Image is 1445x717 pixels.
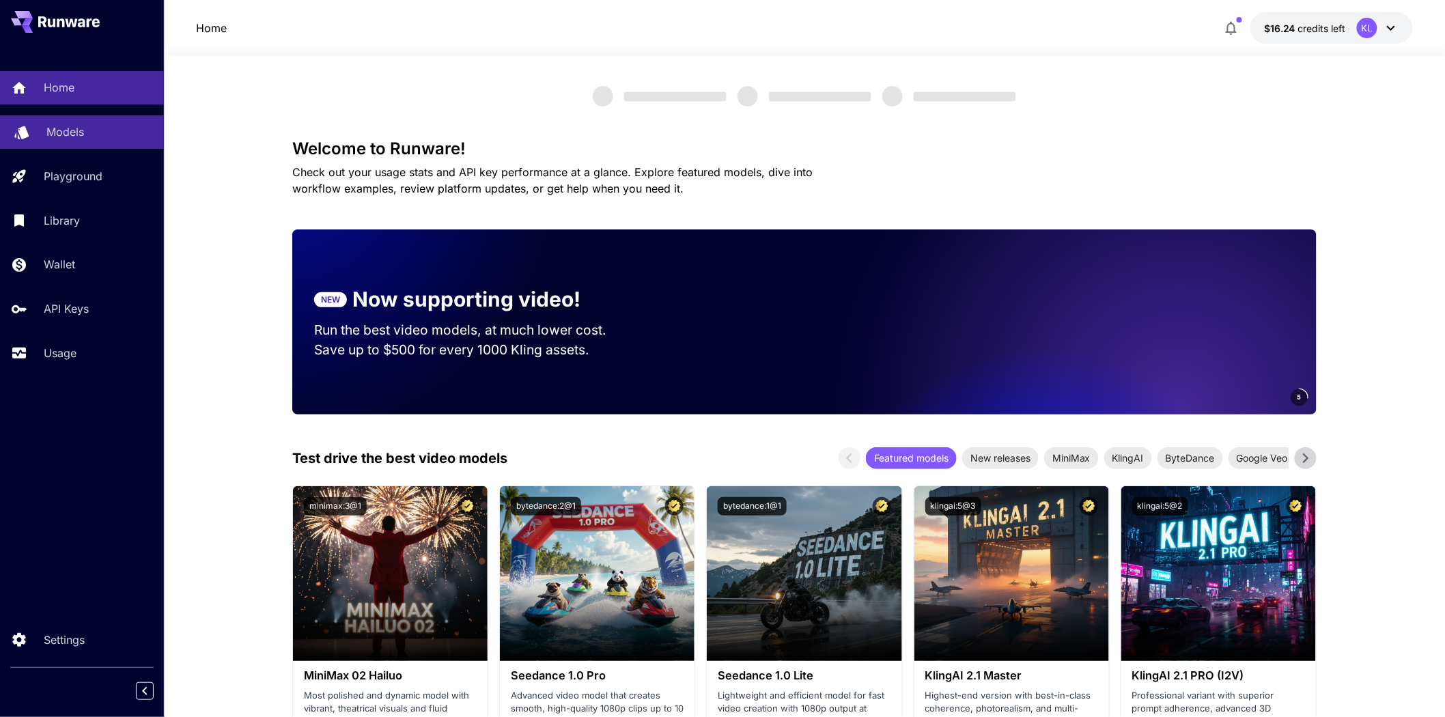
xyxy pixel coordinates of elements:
p: Wallet [44,256,75,272]
button: Certified Model – Vetted for best performance and includes a commercial license. [665,497,684,516]
div: Google Veo [1229,447,1296,469]
span: Featured models [866,451,957,465]
span: $16.24 [1264,23,1298,34]
button: Collapse sidebar [136,682,154,700]
button: klingai:5@3 [925,497,981,516]
button: bytedance:1@1 [718,497,787,516]
h3: Welcome to Runware! [292,139,1317,158]
h3: MiniMax 02 Hailuo [304,669,477,682]
button: minimax:3@1 [304,497,367,516]
p: Now supporting video! [352,284,580,315]
div: KlingAI [1104,447,1152,469]
span: MiniMax [1044,451,1099,465]
span: credits left [1298,23,1346,34]
h3: KlingAI 2.1 Master [925,669,1098,682]
h3: Seedance 1.0 Pro [511,669,684,682]
button: bytedance:2@1 [511,497,581,516]
div: Collapse sidebar [146,679,164,703]
p: Run the best video models, at much lower cost. [314,320,632,340]
h3: Seedance 1.0 Lite [718,669,890,682]
img: alt [914,486,1109,661]
p: Models [46,124,84,140]
button: Certified Model – Vetted for best performance and includes a commercial license. [1080,497,1098,516]
p: API Keys [44,300,89,317]
div: ByteDance [1158,447,1223,469]
div: MiniMax [1044,447,1099,469]
button: Certified Model – Vetted for best performance and includes a commercial license. [873,497,891,516]
a: Home [196,20,227,36]
p: Usage [44,345,76,361]
button: Certified Model – Vetted for best performance and includes a commercial license. [1287,497,1305,516]
button: Certified Model – Vetted for best performance and includes a commercial license. [458,497,477,516]
span: KlingAI [1104,451,1152,465]
p: Home [44,79,74,96]
div: $16.24134 [1264,21,1346,36]
p: Test drive the best video models [292,448,507,468]
button: $16.24134KL [1250,12,1413,44]
div: Featured models [866,447,957,469]
span: Google Veo [1229,451,1296,465]
div: New releases [962,447,1039,469]
p: Library [44,212,80,229]
div: KL [1357,18,1377,38]
nav: breadcrumb [196,20,227,36]
img: alt [500,486,695,661]
button: klingai:5@2 [1132,497,1188,516]
p: Playground [44,168,102,184]
img: alt [293,486,488,661]
span: ByteDance [1158,451,1223,465]
img: alt [707,486,901,661]
p: NEW [321,294,340,306]
img: alt [1121,486,1316,661]
p: Settings [44,632,85,648]
span: 5 [1297,392,1302,402]
span: Check out your usage stats and API key performance at a glance. Explore featured models, dive int... [292,165,813,195]
h3: KlingAI 2.1 PRO (I2V) [1132,669,1305,682]
span: New releases [962,451,1039,465]
p: Save up to $500 for every 1000 Kling assets. [314,340,632,360]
